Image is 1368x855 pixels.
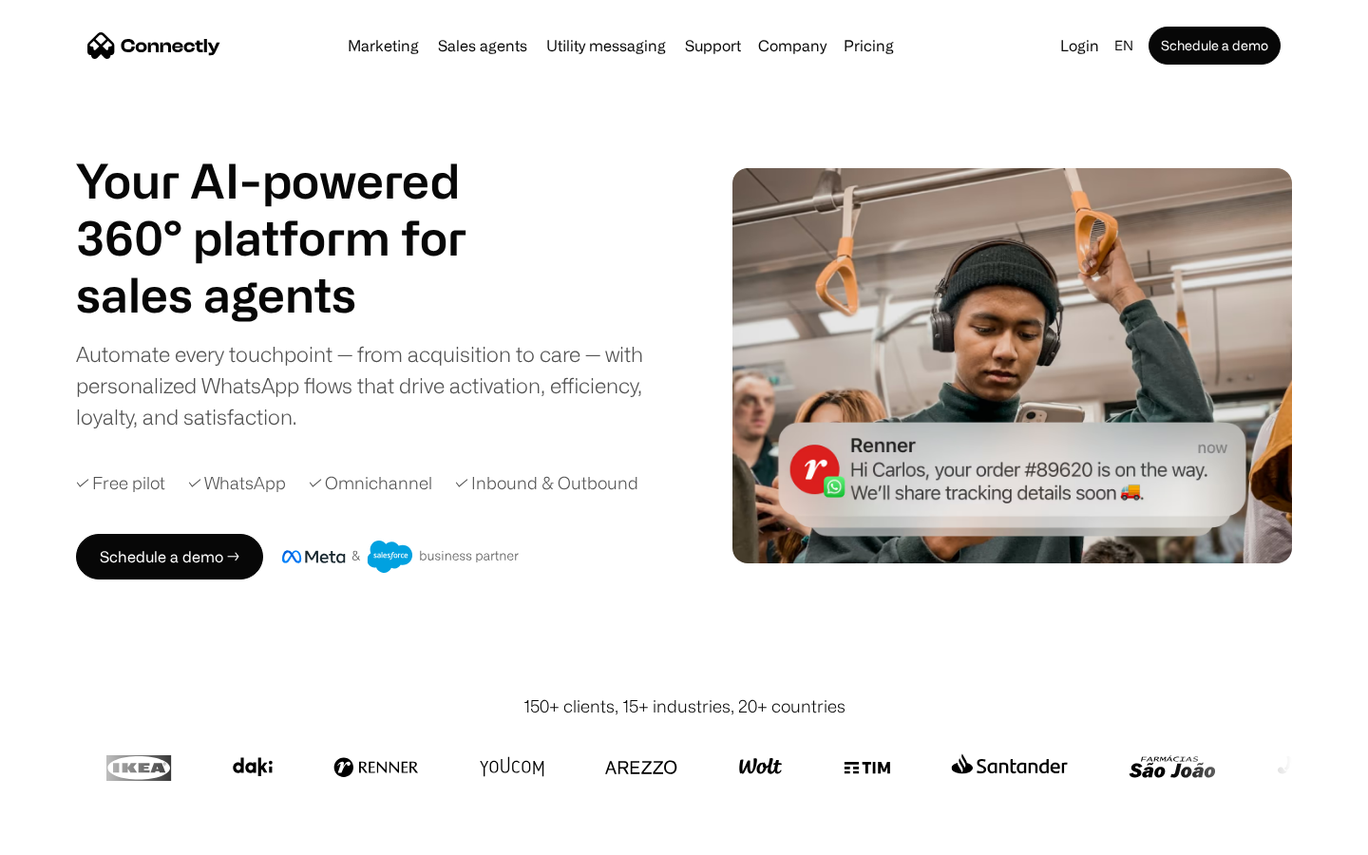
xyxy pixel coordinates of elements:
[758,32,826,59] div: Company
[1149,27,1281,65] a: Schedule a demo
[539,38,674,53] a: Utility messaging
[836,38,902,53] a: Pricing
[76,470,165,496] div: ✓ Free pilot
[19,820,114,848] aside: Language selected: English
[282,541,520,573] img: Meta and Salesforce business partner badge.
[188,470,286,496] div: ✓ WhatsApp
[340,38,427,53] a: Marketing
[455,470,638,496] div: ✓ Inbound & Outbound
[677,38,749,53] a: Support
[76,338,674,432] div: Automate every touchpoint — from acquisition to care — with personalized WhatsApp flows that driv...
[76,266,513,323] h1: sales agents
[1053,32,1107,59] a: Login
[38,822,114,848] ul: Language list
[523,693,845,719] div: 150+ clients, 15+ industries, 20+ countries
[76,152,513,266] h1: Your AI-powered 360° platform for
[309,470,432,496] div: ✓ Omnichannel
[430,38,535,53] a: Sales agents
[1114,32,1133,59] div: en
[76,534,263,579] a: Schedule a demo →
